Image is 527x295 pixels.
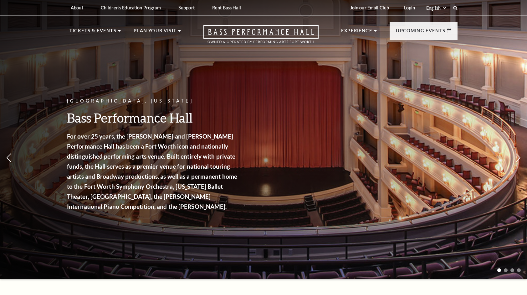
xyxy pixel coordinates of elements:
strong: For over 25 years, the [PERSON_NAME] and [PERSON_NAME] Performance Hall has been a Fort Worth ico... [67,133,237,210]
p: Children's Education Program [101,5,161,10]
p: About [71,5,83,10]
p: Experience [341,27,372,38]
p: [GEOGRAPHIC_DATA], [US_STATE] [67,97,239,105]
select: Select: [425,5,447,11]
p: Support [178,5,195,10]
p: Upcoming Events [396,27,445,38]
p: Tickets & Events [69,27,116,38]
h3: Bass Performance Hall [67,110,239,126]
p: Rent Bass Hall [212,5,241,10]
p: Plan Your Visit [134,27,177,38]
